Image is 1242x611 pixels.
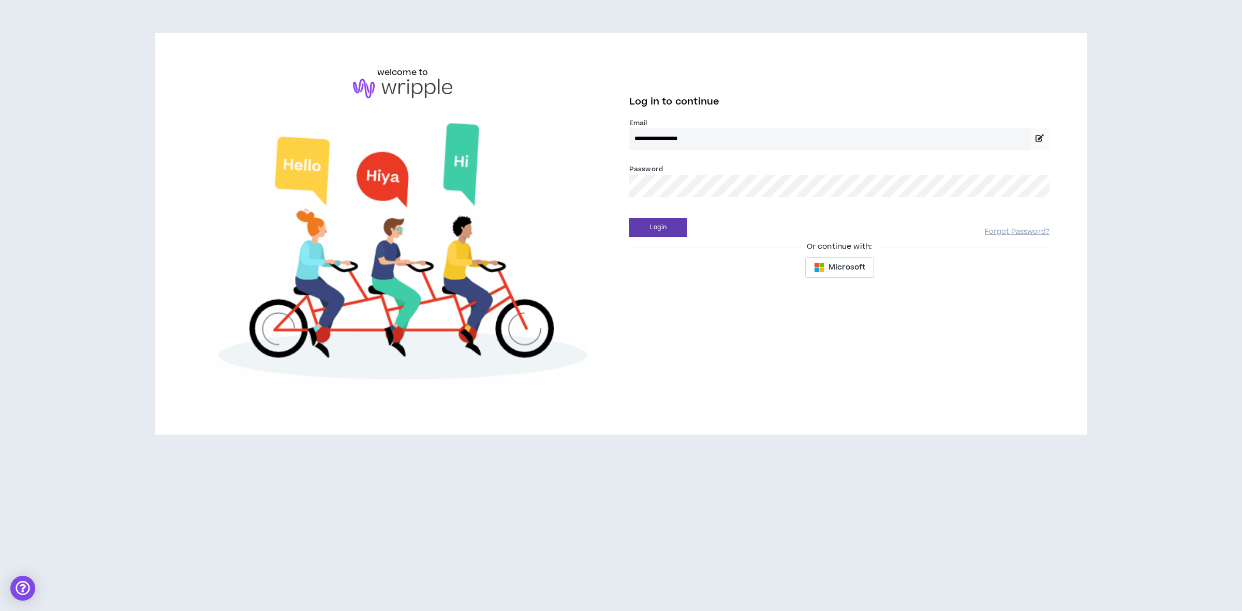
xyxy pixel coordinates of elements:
[193,109,613,402] img: Welcome to Wripple
[985,227,1049,237] a: Forgot Password?
[10,576,35,601] div: Open Intercom Messenger
[629,95,719,108] span: Log in to continue
[800,241,879,252] span: Or continue with:
[377,66,428,79] h6: welcome to
[629,118,1049,128] label: Email
[829,262,865,273] span: Microsoft
[805,257,874,278] button: Microsoft
[353,79,452,98] img: logo-brand.png
[629,165,663,174] label: Password
[629,218,687,237] button: Login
